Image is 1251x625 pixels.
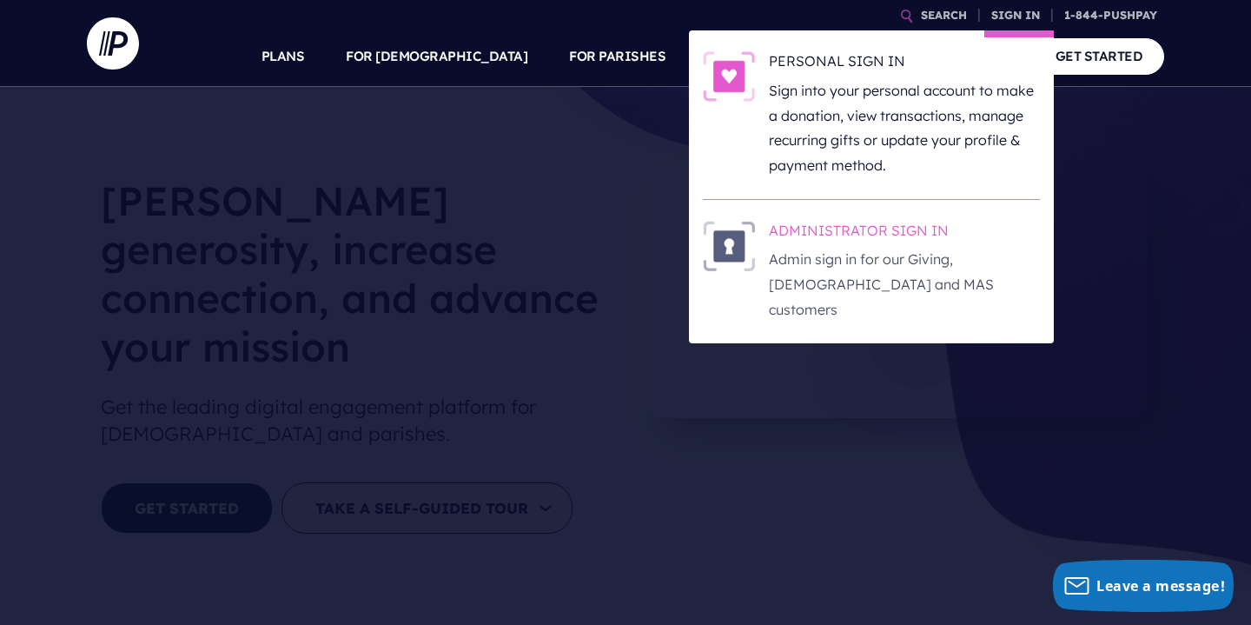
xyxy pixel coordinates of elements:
p: Sign into your personal account to make a donation, view transactions, manage recurring gifts or ... [769,78,1040,178]
h6: ADMINISTRATOR SIGN IN [769,221,1040,247]
img: ADMINISTRATOR SIGN IN - Illustration [703,221,755,271]
img: PERSONAL SIGN IN - Illustration [703,51,755,102]
h6: PERSONAL SIGN IN [769,51,1040,77]
a: ADMINISTRATOR SIGN IN - Illustration ADMINISTRATOR SIGN IN Admin sign in for our Giving, [DEMOGRA... [703,221,1040,322]
a: GET STARTED [1034,38,1165,74]
a: SOLUTIONS [707,26,784,87]
button: Leave a message! [1053,560,1234,612]
span: Leave a message! [1096,576,1225,595]
a: EXPLORE [826,26,887,87]
a: FOR PARISHES [569,26,665,87]
p: Admin sign in for our Giving, [DEMOGRAPHIC_DATA] and MAS customers [769,247,1040,322]
a: COMPANY [928,26,992,87]
a: FOR [DEMOGRAPHIC_DATA] [346,26,527,87]
a: PLANS [261,26,305,87]
a: PERSONAL SIGN IN - Illustration PERSONAL SIGN IN Sign into your personal account to make a donati... [703,51,1040,178]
